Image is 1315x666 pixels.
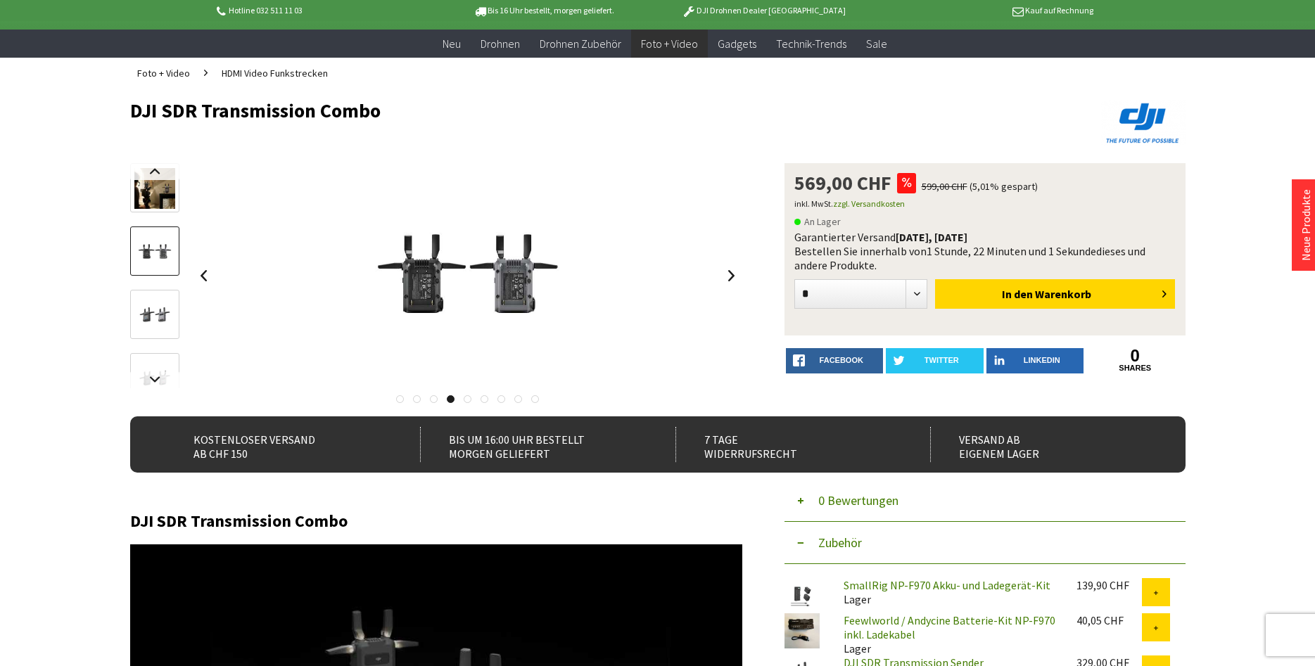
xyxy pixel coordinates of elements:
div: 139,90 CHF [1076,578,1142,592]
a: facebook [786,348,884,373]
span: 1 Stunde, 22 Minuten und 1 Sekunde [927,244,1096,258]
span: (5,01% gespart) [970,180,1038,193]
p: Hotline 032 511 11 03 [215,2,434,19]
span: Technik-Trends [776,37,846,51]
button: 0 Bewertungen [784,480,1186,522]
span: Drohnen [481,37,520,51]
a: SmallRig NP-F970 Akku- und Ladegerät-Kit [844,578,1050,592]
a: Gadgets [708,30,766,58]
b: [DATE], [DATE] [896,230,967,244]
span: LinkedIn [1024,356,1060,364]
div: Versand ab eigenem Lager [930,427,1155,462]
img: DJI [1101,100,1186,146]
button: In den Warenkorb [935,279,1175,309]
a: twitter [886,348,984,373]
span: Warenkorb [1035,287,1091,301]
p: inkl. MwSt. [794,196,1176,212]
div: Kostenloser Versand ab CHF 150 [165,427,390,462]
span: An Lager [794,213,841,230]
span: Foto + Video [641,37,698,51]
span: Neu [443,37,461,51]
span: HDMI Video Funkstrecken [222,67,328,79]
span: 599,00 CHF [922,180,967,193]
span: Foto + Video [137,67,190,79]
span: 569,00 CHF [794,173,891,193]
h2: DJI SDR Transmission Combo [130,512,742,530]
a: Neue Produkte [1299,189,1313,261]
div: Bis um 16:00 Uhr bestellt Morgen geliefert [420,427,644,462]
a: 0 [1086,348,1184,364]
span: Sale [866,37,887,51]
a: HDMI Video Funkstrecken [215,58,335,89]
p: Kauf auf Rechnung [874,2,1093,19]
a: Foto + Video [631,30,708,58]
h1: DJI SDR Transmission Combo [130,100,974,121]
a: Technik-Trends [766,30,856,58]
a: Feewlworld / Andycine Batterie-Kit NP-F970 inkl. Ladekabel [844,613,1055,641]
p: Bis 16 Uhr bestellt, morgen geliefert. [434,2,654,19]
a: Neu [433,30,471,58]
div: 7 Tage Widerrufsrecht [675,427,900,462]
div: Lager [832,613,1065,655]
span: Drohnen Zubehör [540,37,621,51]
a: shares [1086,364,1184,373]
a: LinkedIn [986,348,1084,373]
a: zzgl. Versandkosten [833,198,905,209]
span: Gadgets [718,37,756,51]
a: Drohnen Zubehör [530,30,631,58]
div: Lager [832,578,1065,606]
p: DJI Drohnen Dealer [GEOGRAPHIC_DATA] [654,2,873,19]
span: In den [1002,287,1033,301]
span: twitter [925,356,959,364]
img: SmallRig NP-F970 Akku- und Ladegerät-Kit [784,578,820,613]
a: Drohnen [471,30,530,58]
button: Zubehör [784,522,1186,564]
a: Foto + Video [130,58,197,89]
img: Feewlworld / Andycine Batterie-Kit NP-F970 inkl. Ladekabel [784,613,820,648]
div: 40,05 CHF [1076,613,1142,627]
span: facebook [820,356,863,364]
div: Garantierter Versand Bestellen Sie innerhalb von dieses und andere Produkte. [794,230,1176,272]
a: Sale [856,30,897,58]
